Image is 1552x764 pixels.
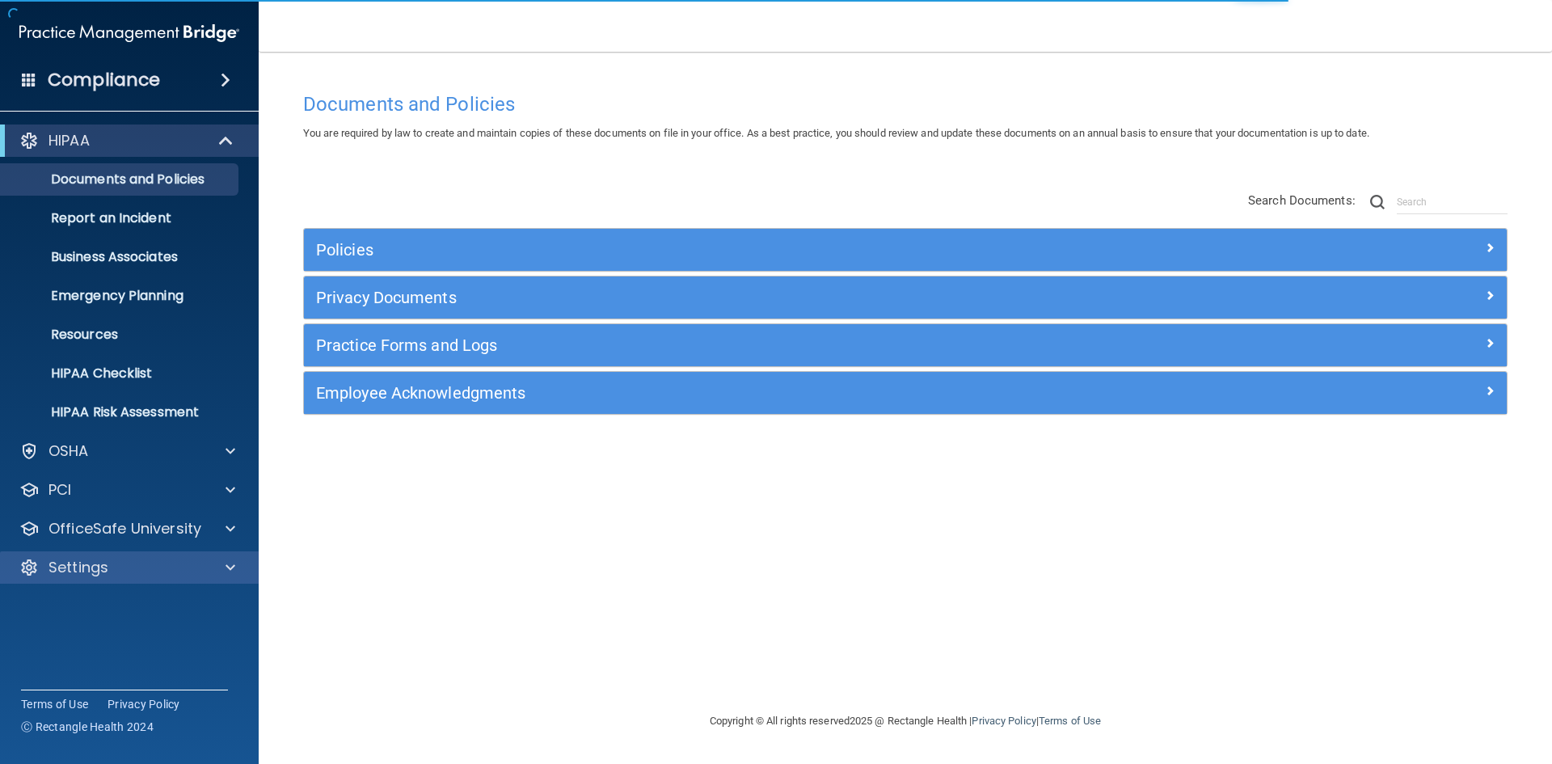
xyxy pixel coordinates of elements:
a: Privacy Policy [972,715,1035,727]
a: PCI [19,480,235,500]
span: Ⓒ Rectangle Health 2024 [21,719,154,735]
h4: Compliance [48,69,160,91]
a: Practice Forms and Logs [316,332,1495,358]
a: HIPAA [19,131,234,150]
h5: Policies [316,241,1194,259]
a: Privacy Documents [316,285,1495,310]
h4: Documents and Policies [303,94,1508,115]
p: PCI [48,480,71,500]
a: Terms of Use [21,696,88,712]
a: OSHA [19,441,235,461]
a: Policies [316,237,1495,263]
h5: Practice Forms and Logs [316,336,1194,354]
a: Employee Acknowledgments [316,380,1495,406]
img: PMB logo [19,17,239,49]
p: OSHA [48,441,89,461]
p: Report an Incident [11,210,231,226]
input: Search [1397,190,1508,214]
a: Terms of Use [1039,715,1101,727]
span: You are required by law to create and maintain copies of these documents on file in your office. ... [303,127,1369,139]
p: Documents and Policies [11,171,231,188]
h5: Privacy Documents [316,289,1194,306]
p: Settings [48,558,108,577]
p: HIPAA [48,131,90,150]
a: Settings [19,558,235,577]
div: Copyright © All rights reserved 2025 @ Rectangle Health | | [610,695,1200,747]
span: Search Documents: [1248,193,1356,208]
p: OfficeSafe University [48,519,201,538]
p: Resources [11,327,231,343]
a: Privacy Policy [108,696,180,712]
p: Business Associates [11,249,231,265]
p: HIPAA Checklist [11,365,231,382]
a: OfficeSafe University [19,519,235,538]
img: ic-search.3b580494.png [1370,195,1385,209]
h5: Employee Acknowledgments [316,384,1194,402]
p: Emergency Planning [11,288,231,304]
p: HIPAA Risk Assessment [11,404,231,420]
iframe: Drift Widget Chat Controller [1272,649,1533,714]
